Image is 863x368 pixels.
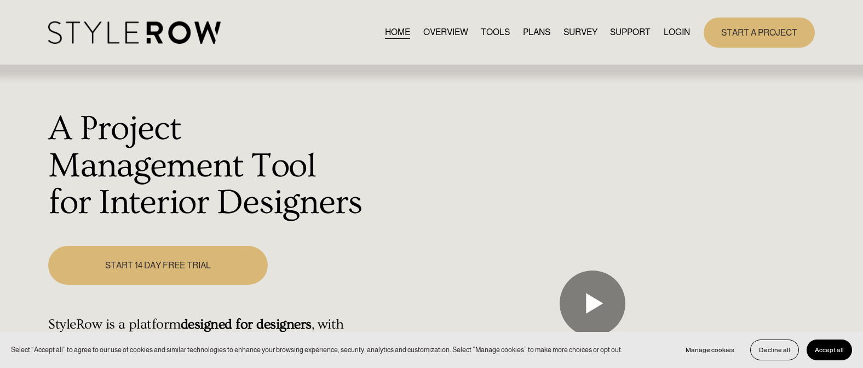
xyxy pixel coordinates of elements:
button: Manage cookies [677,340,743,360]
a: PLANS [523,25,550,40]
button: Decline all [750,340,799,360]
a: START A PROJECT [704,18,815,48]
button: Play [560,271,625,336]
span: Accept all [815,346,844,354]
a: TOOLS [481,25,510,40]
a: START 14 DAY FREE TRIAL [48,246,267,285]
a: LOGIN [664,25,690,40]
h4: StyleRow is a platform , with maximum flexibility and organization. [48,317,364,349]
a: folder dropdown [610,25,651,40]
p: Select “Accept all” to agree to our use of cookies and similar technologies to enhance your brows... [11,344,623,355]
span: Decline all [759,346,790,354]
span: SUPPORT [610,26,651,39]
a: HOME [385,25,410,40]
span: Manage cookies [686,346,734,354]
button: Accept all [807,340,852,360]
strong: designed for designers [181,317,312,332]
h1: A Project Management Tool for Interior Designers [48,111,364,222]
img: StyleRow [48,21,221,44]
a: OVERVIEW [423,25,468,40]
a: SURVEY [563,25,597,40]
